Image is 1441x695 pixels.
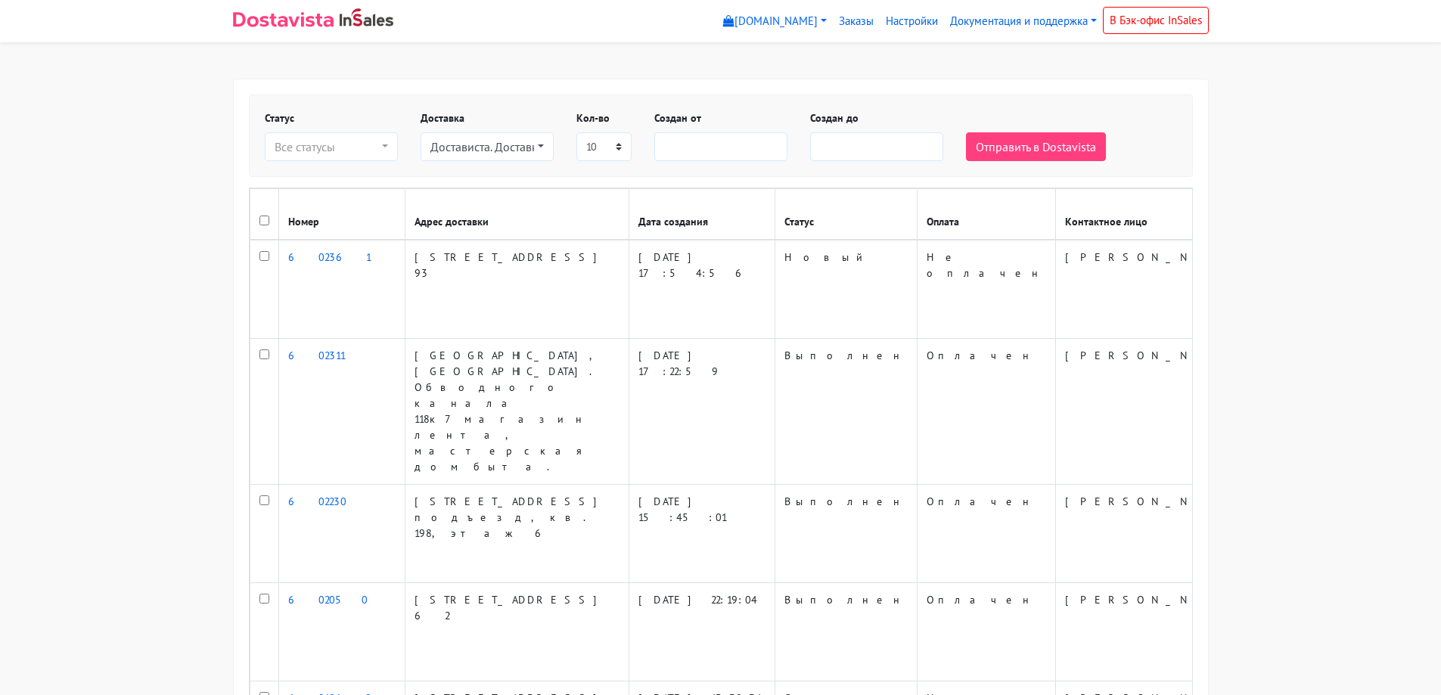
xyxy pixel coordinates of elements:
[775,485,917,583] td: Выполнен
[405,583,629,681] td: [STREET_ADDRESS] 62
[1103,7,1209,34] a: В Бэк-офис InSales
[1055,339,1253,485] td: [PERSON_NAME]
[1055,485,1253,583] td: [PERSON_NAME]
[917,339,1055,485] td: Оплачен
[629,339,775,485] td: [DATE] 17:22:59
[775,339,917,485] td: Выполнен
[810,110,859,126] label: Создан до
[1055,240,1253,339] td: [PERSON_NAME]
[1055,583,1253,681] td: [PERSON_NAME]
[265,132,398,161] button: Все статусы
[405,240,629,339] td: [STREET_ADDRESS] 93
[629,189,775,240] th: Дата создания
[288,495,346,508] a: 602230
[421,132,554,161] button: Достависта. Доставка день в день В пределах КАД.
[288,593,368,607] a: 602050
[917,240,1055,339] td: Не оплачен
[629,485,775,583] td: [DATE] 15:45:01
[1055,189,1253,240] th: Контактное лицо
[880,7,944,36] a: Настройки
[288,349,345,362] a: 602311
[278,189,405,240] th: Номер
[405,339,629,485] td: [GEOGRAPHIC_DATA], [GEOGRAPHIC_DATA]. Обводного канала 118к7магазин лента, мастерская дом быта.
[717,7,833,36] a: [DOMAIN_NAME]
[275,138,379,156] div: Все статусы
[405,485,629,583] td: [STREET_ADDRESS] подъезд, кв. 198, этаж 6
[265,110,294,126] label: Статус
[833,7,880,36] a: Заказы
[917,189,1055,240] th: Оплата
[405,189,629,240] th: Адрес доставки
[629,240,775,339] td: [DATE] 17:54:56
[233,12,334,27] img: Dostavista - срочная курьерская служба доставки
[576,110,610,126] label: Кол-во
[288,250,371,264] a: 602361
[340,8,394,26] img: InSales
[775,189,917,240] th: Статус
[430,138,535,156] div: Достависта. Доставка день в день В пределах КАД.
[917,583,1055,681] td: Оплачен
[775,583,917,681] td: Выполнен
[421,110,464,126] label: Доставка
[775,240,917,339] td: Новый
[654,110,701,126] label: Создан от
[944,7,1103,36] a: Документация и поддержка
[966,132,1106,161] button: Отправить в Dostavista
[917,485,1055,583] td: Оплачен
[629,583,775,681] td: [DATE] 22:19:04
